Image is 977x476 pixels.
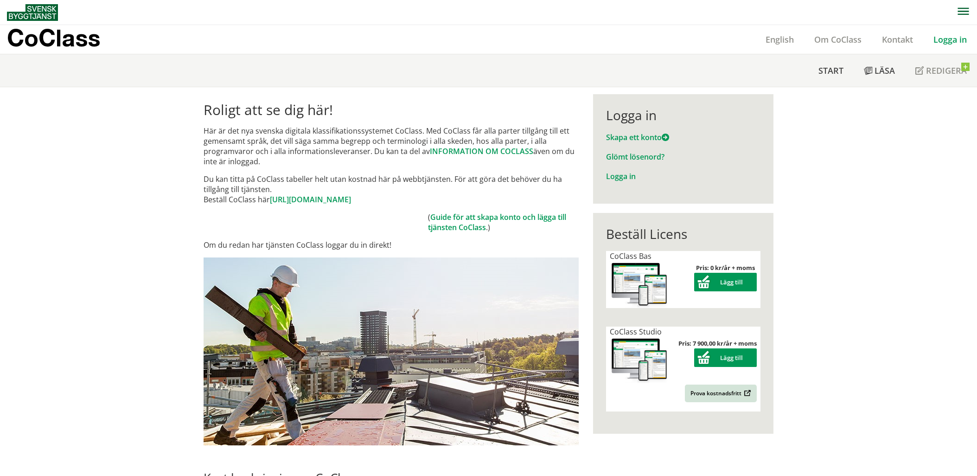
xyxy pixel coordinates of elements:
td: ( .) [428,212,579,232]
a: Läsa [854,54,905,87]
button: Lägg till [694,348,757,367]
a: CoClass [7,25,120,54]
span: CoClass Studio [610,327,662,337]
p: Om du redan har tjänsten CoClass loggar du in direkt! [204,240,579,250]
a: [URL][DOMAIN_NAME] [270,194,351,205]
a: Glömt lösenord? [606,152,664,162]
p: CoClass [7,32,100,43]
img: Svensk Byggtjänst [7,4,58,21]
a: Skapa ett konto [606,132,669,142]
button: Lägg till [694,273,757,291]
a: Lägg till [694,278,757,286]
a: English [755,34,804,45]
a: Logga in [923,34,977,45]
a: Kontakt [872,34,923,45]
img: coclass-license.jpg [610,261,669,308]
a: Logga in [606,171,636,181]
a: Lägg till [694,354,757,362]
a: Om CoClass [804,34,872,45]
div: Beställ Licens [606,226,760,242]
a: Prova kostnadsfritt [685,385,757,402]
span: Start [818,65,843,76]
span: CoClass Bas [610,251,651,261]
a: INFORMATION OM COCLASS [430,146,533,156]
span: Läsa [875,65,895,76]
h1: Roligt att se dig här! [204,102,579,118]
a: Start [808,54,854,87]
p: Du kan titta på CoClass tabeller helt utan kostnad här på webbtjänsten. För att göra det behöver ... [204,174,579,205]
strong: Pris: 7 900,00 kr/år + moms [678,339,757,347]
a: Guide för att skapa konto och lägga till tjänsten CoClass [428,212,566,232]
img: login.jpg [204,257,579,445]
img: coclass-license.jpg [610,337,669,384]
img: Outbound.png [742,390,751,397]
div: Logga in [606,107,760,123]
p: Här är det nya svenska digitala klassifikationssystemet CoClass. Med CoClass får alla parter till... [204,126,579,167]
strong: Pris: 0 kr/år + moms [696,264,755,272]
